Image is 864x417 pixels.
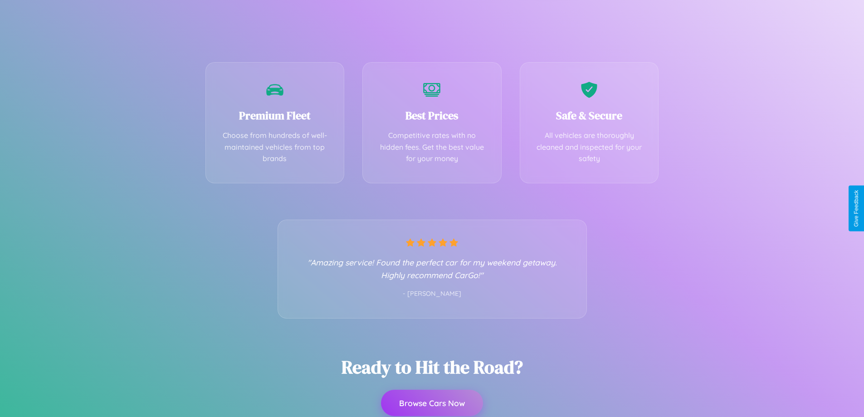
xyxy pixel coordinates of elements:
div: Give Feedback [853,190,859,227]
h3: Safe & Secure [534,108,645,123]
h2: Ready to Hit the Road? [342,355,523,379]
button: Browse Cars Now [381,390,483,416]
p: Choose from hundreds of well-maintained vehicles from top brands [220,130,331,165]
p: "Amazing service! Found the perfect car for my weekend getaway. Highly recommend CarGo!" [296,256,568,281]
p: - [PERSON_NAME] [296,288,568,300]
h3: Best Prices [376,108,488,123]
h3: Premium Fleet [220,108,331,123]
p: Competitive rates with no hidden fees. Get the best value for your money [376,130,488,165]
p: All vehicles are thoroughly cleaned and inspected for your safety [534,130,645,165]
